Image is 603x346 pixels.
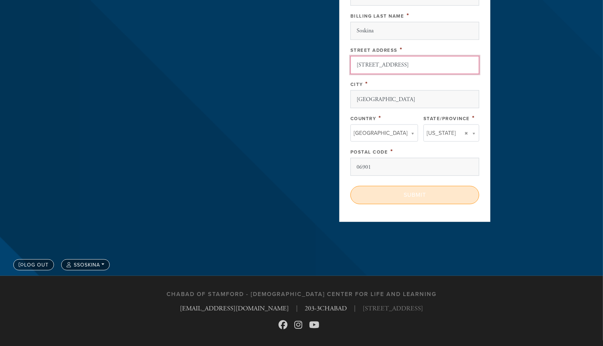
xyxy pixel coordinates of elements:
[13,259,54,270] a: Log out
[350,13,404,19] label: Billing Last Name
[350,47,398,53] label: Street Address
[472,114,475,122] span: This field is required.
[350,82,363,87] label: City
[390,147,393,155] span: This field is required.
[350,124,418,142] a: [GEOGRAPHIC_DATA]
[350,116,376,122] label: Country
[354,304,355,313] span: |
[354,128,408,138] span: [GEOGRAPHIC_DATA]
[350,186,479,204] input: Submit
[400,46,403,54] span: This field is required.
[305,304,347,313] a: 203-3CHABAD
[427,128,456,138] span: [US_STATE]
[61,259,110,270] button: ssoskina
[296,304,298,313] span: |
[423,124,479,142] a: [US_STATE]
[423,116,470,122] label: State/Province
[378,114,381,122] span: This field is required.
[167,291,436,298] h3: CHABAD OF STAMFORD - [DEMOGRAPHIC_DATA] CENTER FOR LIFE AND LEARNING
[407,12,409,19] span: This field is required.
[366,80,368,88] span: This field is required.
[350,149,388,155] label: Postal Code
[363,304,423,313] span: [STREET_ADDRESS]
[180,304,289,313] a: [EMAIL_ADDRESS][DOMAIN_NAME]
